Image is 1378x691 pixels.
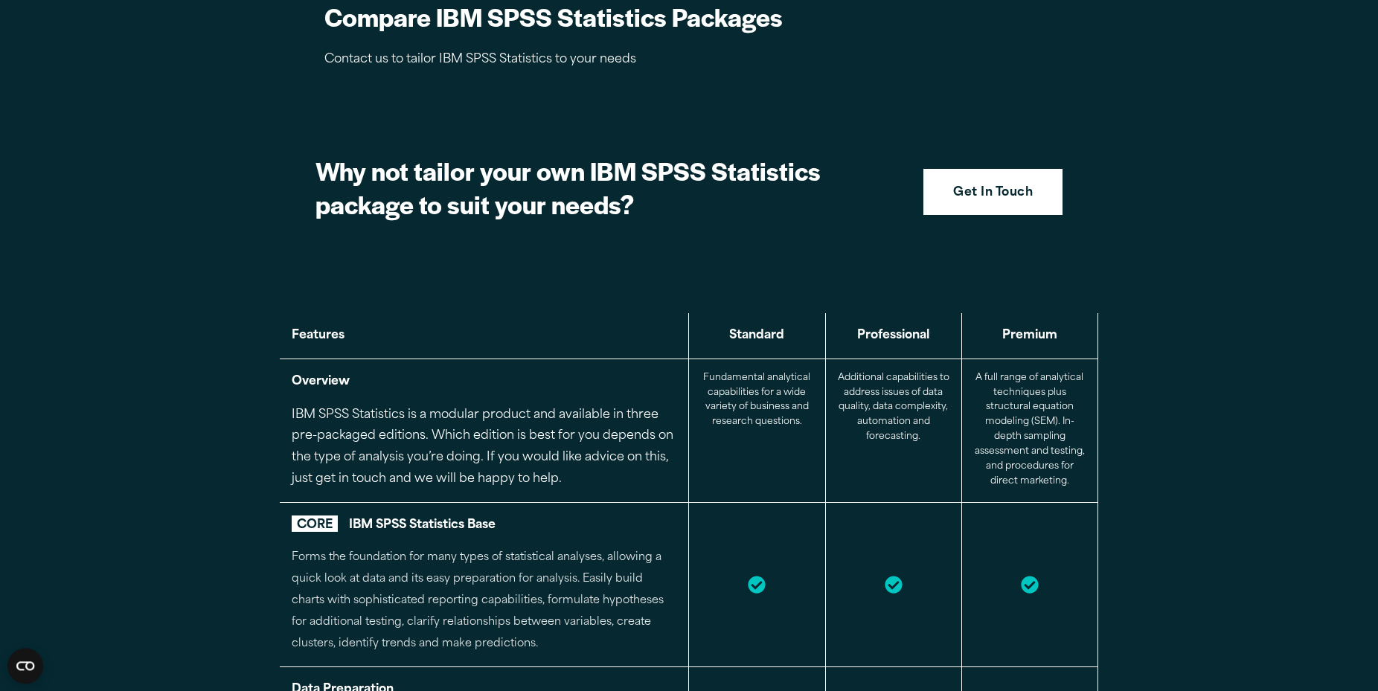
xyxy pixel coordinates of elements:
th: Professional [825,313,961,359]
th: Standard [689,313,825,359]
p: Contact us to tailor IBM SPSS Statistics to your needs [324,49,823,71]
a: Get In Touch [923,169,1063,215]
button: Open CMP widget [7,648,43,684]
p: IBM SPSS Statistics Base [292,515,676,536]
p: Fundamental analytical capabilities for a wide variety of business and research questions. [701,371,813,430]
strong: Get In Touch [953,184,1033,203]
h2: Why not tailor your own IBM SPSS Statistics package to suit your needs? [315,154,836,221]
p: Additional capabilities to address issues of data quality, data complexity, automation and foreca... [838,371,949,445]
th: Premium [961,313,1097,359]
p: Forms the foundation for many types of statistical analyses, allowing a quick look at data and it... [292,547,676,655]
p: A full range of analytical techniques plus structural equation modeling (SEM). In-depth sampling ... [974,371,1086,489]
th: Features [280,313,689,359]
span: CORE [292,515,338,532]
p: Overview [292,371,676,393]
p: IBM SPSS Statistics is a modular product and available in three pre-packaged editions. Which edit... [292,405,676,490]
